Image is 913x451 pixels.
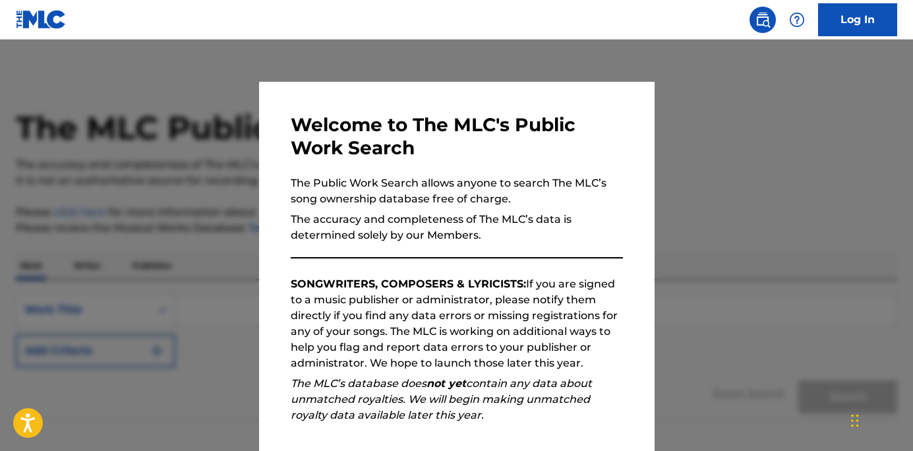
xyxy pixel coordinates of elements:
[755,12,771,28] img: search
[291,212,623,243] p: The accuracy and completeness of The MLC’s data is determined solely by our Members.
[427,377,466,390] strong: not yet
[750,7,776,33] a: Public Search
[291,276,623,371] p: If you are signed to a music publisher or administrator, please notify them directly if you find ...
[818,3,897,36] a: Log In
[291,175,623,207] p: The Public Work Search allows anyone to search The MLC’s song ownership database free of charge.
[291,113,623,160] h3: Welcome to The MLC's Public Work Search
[847,388,913,451] iframe: Chat Widget
[16,10,67,29] img: MLC Logo
[789,12,805,28] img: help
[784,7,810,33] div: Help
[291,278,526,290] strong: SONGWRITERS, COMPOSERS & LYRICISTS:
[851,401,859,440] div: Drag
[291,377,592,421] em: The MLC’s database does contain any data about unmatched royalties. We will begin making unmatche...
